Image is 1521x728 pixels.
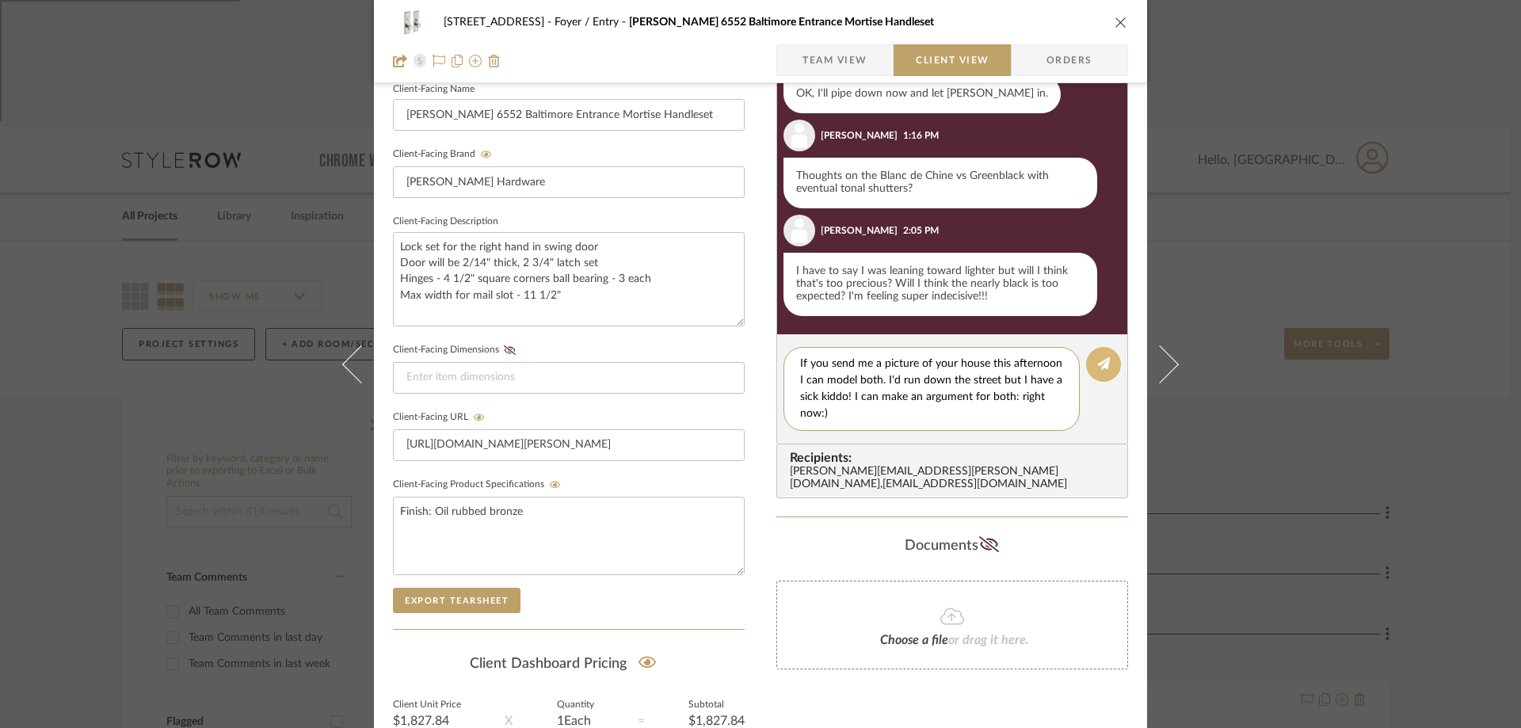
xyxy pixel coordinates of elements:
[557,715,594,727] div: 1 Each
[393,715,461,727] div: $1,827.84
[393,701,461,709] label: Client Unit Price
[783,215,815,246] img: user_avatar.png
[783,120,815,151] img: user_avatar.png
[1029,44,1110,76] span: Orders
[821,223,898,238] div: [PERSON_NAME]
[393,86,475,93] label: Client-Facing Name
[821,128,898,143] div: [PERSON_NAME]
[802,44,867,76] span: Team View
[393,646,745,682] div: Client Dashboard Pricing
[393,429,745,461] input: Enter item URL
[783,75,1061,113] div: OK, I'll pipe down now and let [PERSON_NAME] in.
[393,362,745,394] input: Enter item dimensions
[544,479,566,490] button: Client-Facing Product Specifications
[393,99,745,131] input: Enter Client-Facing Item Name
[488,55,501,67] img: Remove from project
[776,533,1128,558] div: Documents
[468,412,490,423] button: Client-Facing URL
[499,345,520,356] button: Client-Facing Dimensions
[393,412,490,423] label: Client-Facing URL
[790,466,1121,491] div: [PERSON_NAME][EMAIL_ADDRESS][PERSON_NAME][DOMAIN_NAME] , [EMAIL_ADDRESS][DOMAIN_NAME]
[557,701,594,709] label: Quantity
[1114,15,1128,29] button: close
[393,166,745,198] input: Enter Client-Facing Brand
[475,149,497,160] button: Client-Facing Brand
[629,17,934,28] span: [PERSON_NAME] 6552 Baltimore Entrance Mortise Handleset
[948,634,1029,646] span: or drag it here.
[783,158,1097,208] div: Thoughts on the Blanc de Chine vs Greenblack with eventual tonal shutters?
[903,128,939,143] div: 1:16 PM
[688,701,745,709] label: Subtotal
[790,451,1121,465] span: Recipients:
[688,715,745,727] div: $1,827.84
[916,44,989,76] span: Client View
[393,149,497,160] label: Client-Facing Brand
[393,6,431,38] img: 57563424-226d-4338-8a33-fc2cbfad6a86_48x40.jpg
[393,588,520,613] button: Export Tearsheet
[444,17,555,28] span: [STREET_ADDRESS]
[393,218,498,226] label: Client-Facing Description
[783,253,1097,316] div: I have to say I was leaning toward lighter but will I think that's too precious? Will I think the...
[880,634,948,646] span: Choose a file
[393,345,520,356] label: Client-Facing Dimensions
[903,223,939,238] div: 2:05 PM
[555,17,629,28] span: Foyer / Entry
[393,479,566,490] label: Client-Facing Product Specifications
